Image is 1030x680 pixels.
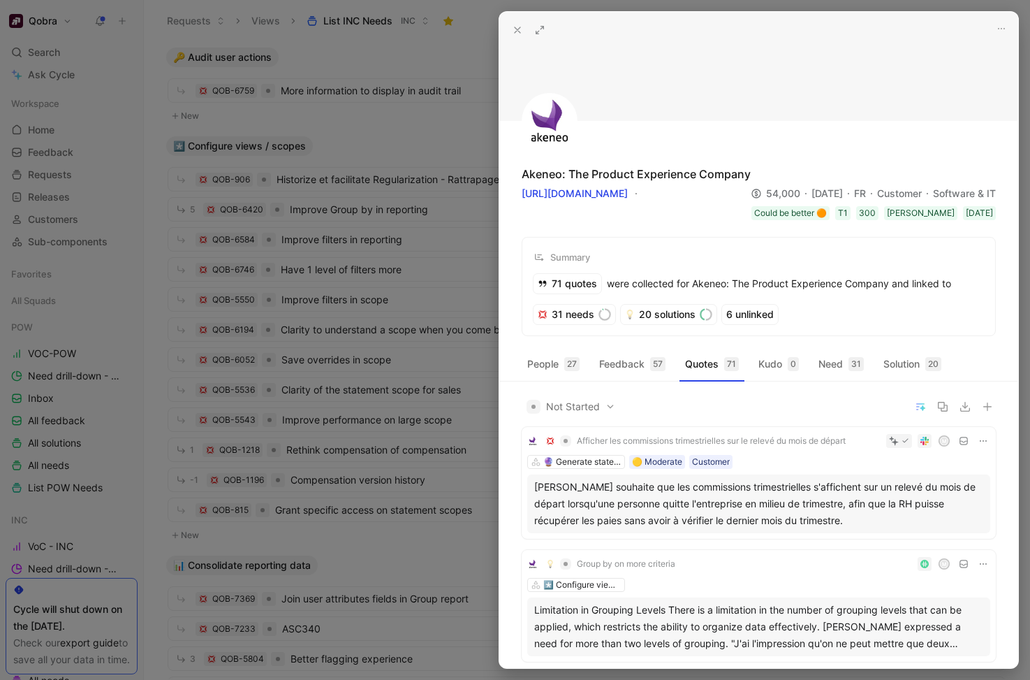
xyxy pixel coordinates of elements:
span: Not Started [527,398,615,415]
a: [URL][DOMAIN_NAME] [522,187,628,199]
div: m [940,559,949,568]
div: FR [854,185,877,202]
div: Could be better 🟠 [754,206,827,220]
button: Kudo [753,353,804,375]
div: 🔮 Generate statements [543,455,621,469]
span: Group by on more criteria [577,558,675,570]
div: 31 [848,357,864,371]
div: [PERSON_NAME] [887,206,955,220]
div: 0 [788,357,799,371]
div: Akeneo: The Product Experience Company [522,166,751,182]
div: m [940,436,949,445]
div: 31 needs [534,305,615,324]
div: 27 [564,357,580,371]
img: logo [522,93,577,149]
div: 20 solutions [621,305,716,324]
div: [DATE] [966,206,993,220]
div: 57 [650,357,665,371]
div: Summary [534,249,590,266]
img: logo [527,435,538,447]
span: Afficher les commissions trimestrielles sur le relevé du mois de départ [577,435,846,447]
div: 🟡 Moderate [632,455,682,469]
div: T1 [838,206,848,220]
div: Customer [877,185,933,202]
img: logo [527,558,538,570]
div: [PERSON_NAME] souhaite que les commissions trimestrielles s'affichent sur un relevé du mois de dé... [534,479,983,529]
div: 20 [925,357,941,371]
div: 71 [724,357,739,371]
div: *️⃣ Configure views / scopes [543,578,621,592]
img: 💢 [546,437,554,445]
button: Not Started [522,398,620,416]
div: 54,000 [751,185,811,202]
div: were collected for Akeneo: The Product Experience Company and linked to [534,274,951,294]
img: 💡 [546,560,554,568]
div: 300 [859,206,876,220]
button: People [522,353,585,375]
button: Feedback [594,353,671,375]
div: Software & IT [933,185,996,202]
button: 💢Afficher les commissions trimestrielles sur le relevé du mois de départ [541,433,851,449]
button: Need [813,353,869,375]
div: [DATE] [811,185,854,202]
button: 💡Group by on more criteria [541,556,680,572]
img: 💡 [625,310,635,319]
button: Quotes [679,353,744,375]
img: 💢 [538,310,547,319]
div: Customer [692,455,730,469]
div: 6 unlinked [722,305,778,324]
button: Solution [878,353,947,375]
div: 71 quotes [534,274,601,294]
div: Limitation in Grouping Levels There is a limitation in the number of grouping levels that can be ... [534,602,983,652]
